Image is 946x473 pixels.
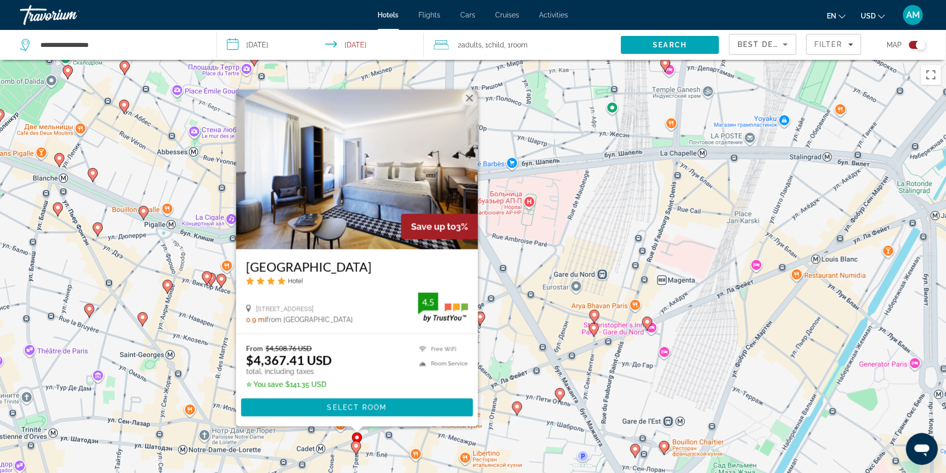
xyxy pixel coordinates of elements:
[738,38,788,50] mat-select: Sort by
[861,12,876,20] span: USD
[418,293,468,322] img: TrustYou guest rating badge
[327,404,386,412] span: Select Room
[462,91,477,106] button: Закрыть
[861,8,885,23] button: Change currency
[256,305,313,313] span: [STREET_ADDRESS]
[827,12,836,20] span: en
[246,353,332,368] ins: $4,367.41 USD
[906,433,938,465] iframe: Кнопка запуска окна обмена сообщениями
[246,381,283,389] span: ✮ You save
[814,40,843,48] span: Filter
[241,403,473,411] a: Select Room
[217,30,424,60] button: Select check in and out date
[540,11,568,19] a: Activities
[806,34,861,55] button: Filters
[378,11,399,19] a: Hotels
[458,38,482,52] span: 2
[902,40,926,49] button: Toggle map
[424,30,621,60] button: Travelers: 2 adults, 1 child
[504,38,528,52] span: , 1
[246,344,263,353] span: From
[414,359,468,369] li: Room Service
[887,38,902,52] span: Map
[827,8,846,23] button: Change language
[488,41,504,49] span: Child
[738,40,789,48] span: Best Deals
[900,4,926,25] button: User Menu
[419,11,441,19] a: Flights
[246,277,468,285] div: 4 star Hotel
[418,296,438,308] div: 4.5
[266,316,353,324] span: from [GEOGRAPHIC_DATA]
[246,381,332,389] p: $141.35 USD
[39,37,201,52] input: Search hotel destination
[461,41,482,49] span: Adults
[921,65,941,85] button: Включить полноэкранный режим
[241,399,473,417] button: Select Room
[482,38,504,52] span: , 1
[653,41,687,49] span: Search
[414,344,468,354] li: Free WiFi
[511,41,528,49] span: Room
[411,222,456,232] span: Save up to
[496,11,520,19] a: Cruises
[20,2,120,28] a: Travorium
[265,344,312,353] del: $4,508.76 USD
[246,316,266,324] span: 0.9 mi
[461,11,476,19] a: Cars
[246,368,332,376] p: total, including taxes
[246,259,468,274] a: [GEOGRAPHIC_DATA]
[401,214,478,239] div: 3%
[288,277,303,285] span: Hotel
[906,10,920,20] span: AM
[236,90,478,249] img: Hôtel Petit Lafayette
[621,36,719,54] button: Search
